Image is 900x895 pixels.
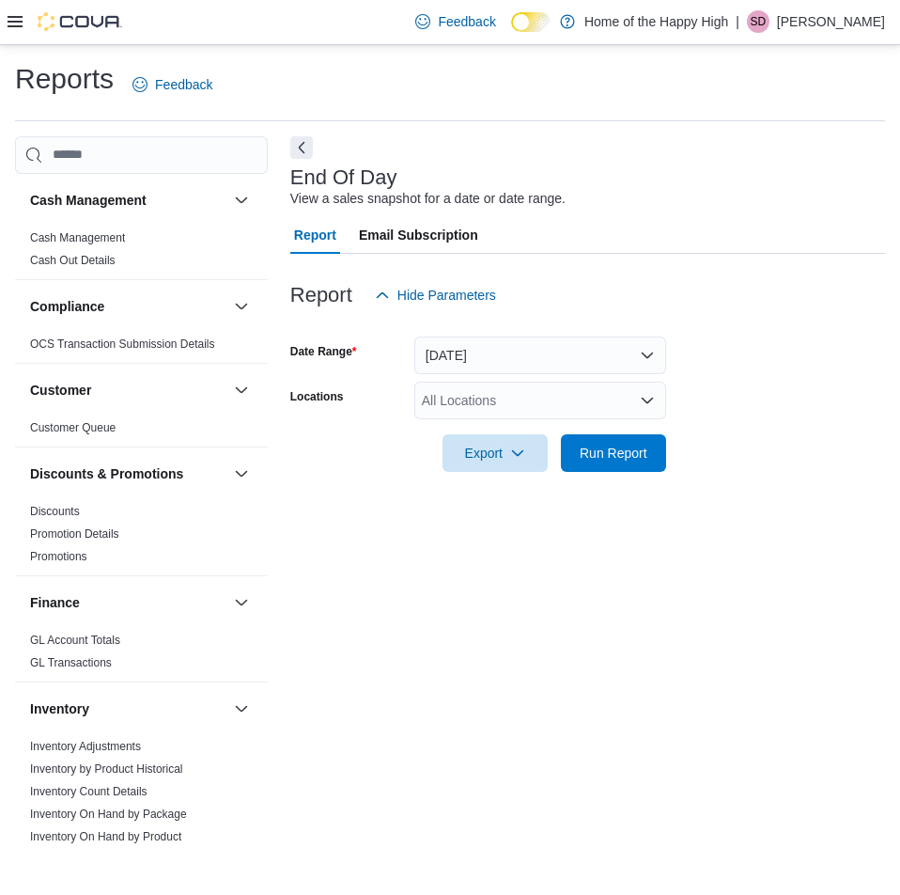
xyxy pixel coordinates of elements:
h3: Compliance [30,297,104,316]
a: GL Account Totals [30,634,120,647]
button: Finance [230,591,253,614]
span: Run Report [580,444,647,463]
div: Cash Management [15,227,268,279]
span: Report [294,216,336,254]
button: Discounts & Promotions [30,464,226,483]
input: Dark Mode [511,12,551,32]
span: Cash Management [30,230,125,245]
button: Inventory [30,699,226,718]
span: Customer Queue [30,420,116,435]
h3: Report [290,284,352,306]
div: Discounts & Promotions [15,500,268,575]
button: Next [290,136,313,159]
button: Open list of options [640,393,655,408]
div: View a sales snapshot for a date or date range. [290,189,566,209]
button: Compliance [230,295,253,318]
button: Inventory [230,698,253,720]
div: Compliance [15,333,268,363]
a: Discounts [30,505,80,518]
span: Inventory On Hand by Product [30,829,181,844]
span: GL Account Totals [30,633,120,648]
a: Promotion Details [30,527,119,541]
a: Feedback [408,3,503,40]
button: Customer [30,381,226,400]
h3: Customer [30,381,91,400]
button: Run Report [561,434,666,472]
span: Email Subscription [359,216,478,254]
span: Promotions [30,549,87,564]
a: Inventory by Product Historical [30,762,183,776]
a: Cash Management [30,231,125,244]
button: [DATE] [414,337,666,374]
button: Export [442,434,548,472]
p: | [736,10,739,33]
h1: Reports [15,60,114,98]
a: OCS Transaction Submission Details [30,338,215,351]
h3: Cash Management [30,191,147,210]
p: [PERSON_NAME] [777,10,885,33]
h3: Inventory [30,699,89,718]
span: Feedback [155,75,212,94]
span: Cash Out Details [30,253,116,268]
span: GL Transactions [30,655,112,670]
button: Cash Management [30,191,226,210]
h3: Discounts & Promotions [30,464,183,483]
span: Export [454,434,536,472]
div: Customer [15,416,268,447]
h3: End Of Day [290,166,397,189]
button: Hide Parameters [367,276,504,314]
button: Cash Management [230,189,253,212]
a: Promotions [30,550,87,563]
span: Inventory On Hand by Package [30,807,187,822]
img: Cova [38,12,122,31]
span: Feedback [438,12,495,31]
div: Finance [15,629,268,682]
a: Inventory Adjustments [30,740,141,753]
button: Customer [230,379,253,401]
span: Promotion Details [30,526,119,542]
a: Inventory On Hand by Product [30,830,181,843]
label: Locations [290,389,344,404]
span: Discounts [30,504,80,519]
a: Inventory On Hand by Package [30,808,187,821]
span: Hide Parameters [397,286,496,305]
p: Home of the Happy High [584,10,728,33]
span: Inventory Adjustments [30,739,141,754]
div: Sarah Davidson [747,10,769,33]
label: Date Range [290,344,357,359]
a: Feedback [125,66,220,103]
h3: Finance [30,593,80,612]
a: Customer Queue [30,421,116,434]
a: Cash Out Details [30,254,116,267]
button: Discounts & Promotions [230,463,253,485]
span: Inventory Count Details [30,784,147,799]
button: Compliance [30,297,226,316]
span: Dark Mode [511,32,512,33]
span: SD [751,10,767,33]
span: Inventory by Product Historical [30,762,183,777]
a: GL Transactions [30,656,112,669]
button: Finance [30,593,226,612]
span: OCS Transaction Submission Details [30,337,215,352]
a: Inventory Count Details [30,785,147,798]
